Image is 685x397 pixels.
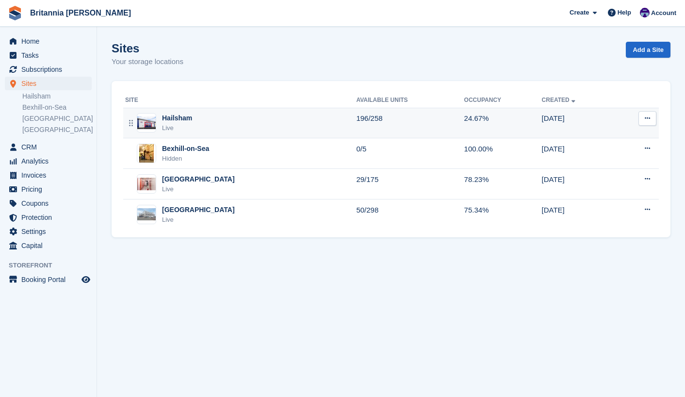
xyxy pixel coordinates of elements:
[162,205,235,215] div: [GEOGRAPHIC_DATA]
[162,123,192,133] div: Live
[22,103,92,112] a: Bexhill-on-Sea
[542,97,577,103] a: Created
[137,116,156,129] img: Image of Hailsham site
[162,113,192,123] div: Hailsham
[21,140,80,154] span: CRM
[356,93,464,108] th: Available Units
[112,56,183,67] p: Your storage locations
[21,49,80,62] span: Tasks
[21,225,80,238] span: Settings
[162,215,235,225] div: Live
[21,63,80,76] span: Subscriptions
[5,49,92,62] a: menu
[5,225,92,238] a: menu
[26,5,135,21] a: Britannia [PERSON_NAME]
[112,42,183,55] h1: Sites
[542,169,616,199] td: [DATE]
[162,144,209,154] div: Bexhill-on-Sea
[5,168,92,182] a: menu
[21,239,80,252] span: Capital
[162,184,235,194] div: Live
[5,211,92,224] a: menu
[80,274,92,285] a: Preview store
[618,8,631,17] span: Help
[464,93,542,108] th: Occupancy
[356,199,464,230] td: 50/298
[626,42,670,58] a: Add a Site
[21,77,80,90] span: Sites
[21,34,80,48] span: Home
[137,208,156,221] img: Image of Eastbourne site
[640,8,650,17] img: Cameron Ballard
[9,261,97,270] span: Storefront
[21,182,80,196] span: Pricing
[21,273,80,286] span: Booking Portal
[21,154,80,168] span: Analytics
[651,8,676,18] span: Account
[5,182,92,196] a: menu
[162,174,235,184] div: [GEOGRAPHIC_DATA]
[5,273,92,286] a: menu
[356,138,464,169] td: 0/5
[464,169,542,199] td: 78.23%
[570,8,589,17] span: Create
[5,140,92,154] a: menu
[542,199,616,230] td: [DATE]
[162,154,209,164] div: Hidden
[22,125,92,134] a: [GEOGRAPHIC_DATA]
[464,108,542,138] td: 24.67%
[5,197,92,210] a: menu
[21,168,80,182] span: Invoices
[5,34,92,48] a: menu
[542,138,616,169] td: [DATE]
[5,239,92,252] a: menu
[464,199,542,230] td: 75.34%
[356,108,464,138] td: 196/258
[137,178,156,190] img: Image of Newhaven site
[5,154,92,168] a: menu
[464,138,542,169] td: 100.00%
[21,211,80,224] span: Protection
[8,6,22,20] img: stora-icon-8386f47178a22dfd0bd8f6a31ec36ba5ce8667c1dd55bd0f319d3a0aa187defe.svg
[21,197,80,210] span: Coupons
[139,144,154,163] img: Image of Bexhill-on-Sea site
[5,63,92,76] a: menu
[22,114,92,123] a: [GEOGRAPHIC_DATA]
[22,92,92,101] a: Hailsham
[542,108,616,138] td: [DATE]
[5,77,92,90] a: menu
[356,169,464,199] td: 29/175
[123,93,356,108] th: Site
